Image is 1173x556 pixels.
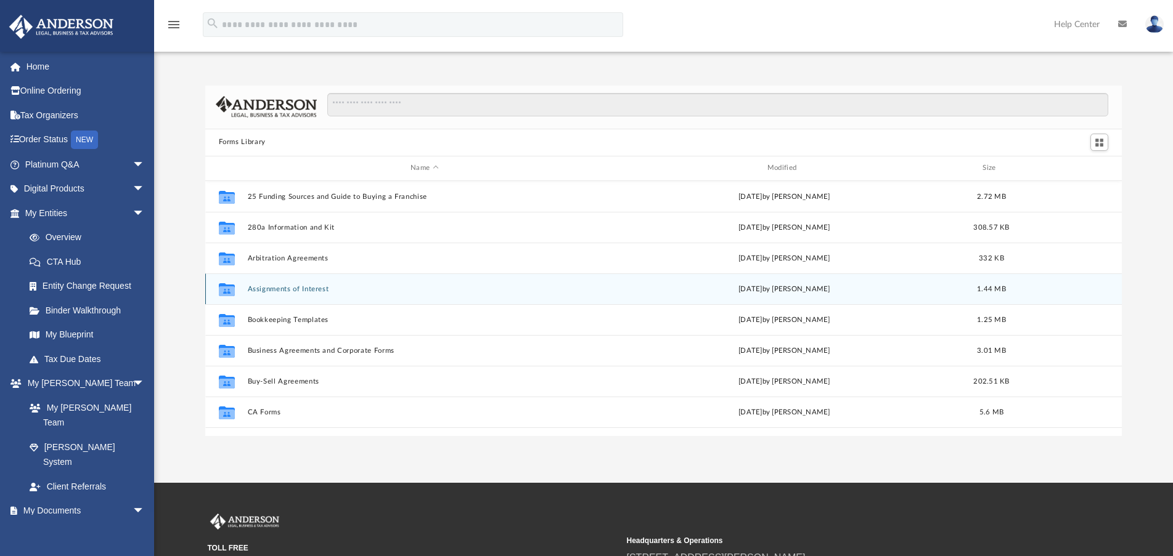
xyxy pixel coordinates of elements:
button: CA Forms [247,408,602,416]
i: menu [166,17,181,32]
a: CTA Hub [17,249,163,274]
div: Modified [607,163,961,174]
button: Buy-Sell Agreements [247,377,602,385]
button: Bookkeeping Templates [247,316,602,324]
a: My [PERSON_NAME] Teamarrow_drop_down [9,371,157,396]
a: [PERSON_NAME] System [17,435,157,474]
span: 1.25 MB [977,316,1006,323]
a: My [PERSON_NAME] Team [17,395,151,435]
div: id [1021,163,1108,174]
span: 3.01 MB [977,347,1006,353]
small: Headquarters & Operations [627,535,1037,546]
input: Search files and folders [327,93,1108,116]
a: Client Referrals [17,474,157,499]
div: NEW [71,131,98,149]
span: 1.44 MB [977,285,1006,292]
a: Tax Organizers [9,103,163,127]
span: arrow_drop_down [133,371,157,397]
span: 5.6 MB [979,408,1003,415]
span: arrow_drop_down [133,499,157,524]
a: Online Ordering [9,79,163,103]
div: [DATE] by [PERSON_NAME] [607,406,962,417]
div: grid [205,181,1122,436]
a: My Blueprint [17,323,157,347]
div: id [210,163,241,174]
div: Name [247,163,601,174]
a: menu [166,23,181,32]
a: Order StatusNEW [9,127,163,153]
a: Overview [17,225,163,250]
span: arrow_drop_down [133,152,157,177]
button: 280a Information and Kit [247,224,602,232]
button: Switch to Grid View [1090,134,1109,151]
a: My Documentsarrow_drop_down [9,499,157,523]
button: Arbitration Agreements [247,254,602,262]
span: 332 KB [979,254,1004,261]
span: arrow_drop_down [133,177,157,202]
span: 2.72 MB [977,193,1006,199]
span: 202.51 KB [973,377,1009,384]
small: TOLL FREE [208,542,618,554]
img: Anderson Advisors Platinum Portal [208,514,282,530]
div: [DATE] by [PERSON_NAME] [607,376,962,387]
img: User Pic [1145,15,1164,33]
div: [DATE] by [PERSON_NAME] [607,345,962,356]
div: [DATE] by [PERSON_NAME] [607,252,962,264]
div: [DATE] by [PERSON_NAME] [607,314,962,325]
div: [DATE] by [PERSON_NAME] [607,283,962,294]
button: 25 Funding Sources and Guide to Buying a Franchise [247,193,602,201]
a: Platinum Q&Aarrow_drop_down [9,152,163,177]
div: [DATE] by [PERSON_NAME] [607,222,962,233]
span: arrow_drop_down [133,201,157,226]
button: Assignments of Interest [247,285,602,293]
a: My Entitiesarrow_drop_down [9,201,163,225]
img: Anderson Advisors Platinum Portal [6,15,117,39]
a: Tax Due Dates [17,347,163,371]
button: Business Agreements and Corporate Forms [247,347,602,355]
div: Size [967,163,1016,174]
div: [DATE] by [PERSON_NAME] [607,191,962,202]
a: Digital Productsarrow_drop_down [9,177,163,201]
a: Binder Walkthrough [17,298,163,323]
span: 308.57 KB [973,224,1009,230]
button: Forms Library [219,137,266,148]
i: search [206,17,219,30]
a: Home [9,54,163,79]
a: Entity Change Request [17,274,163,299]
